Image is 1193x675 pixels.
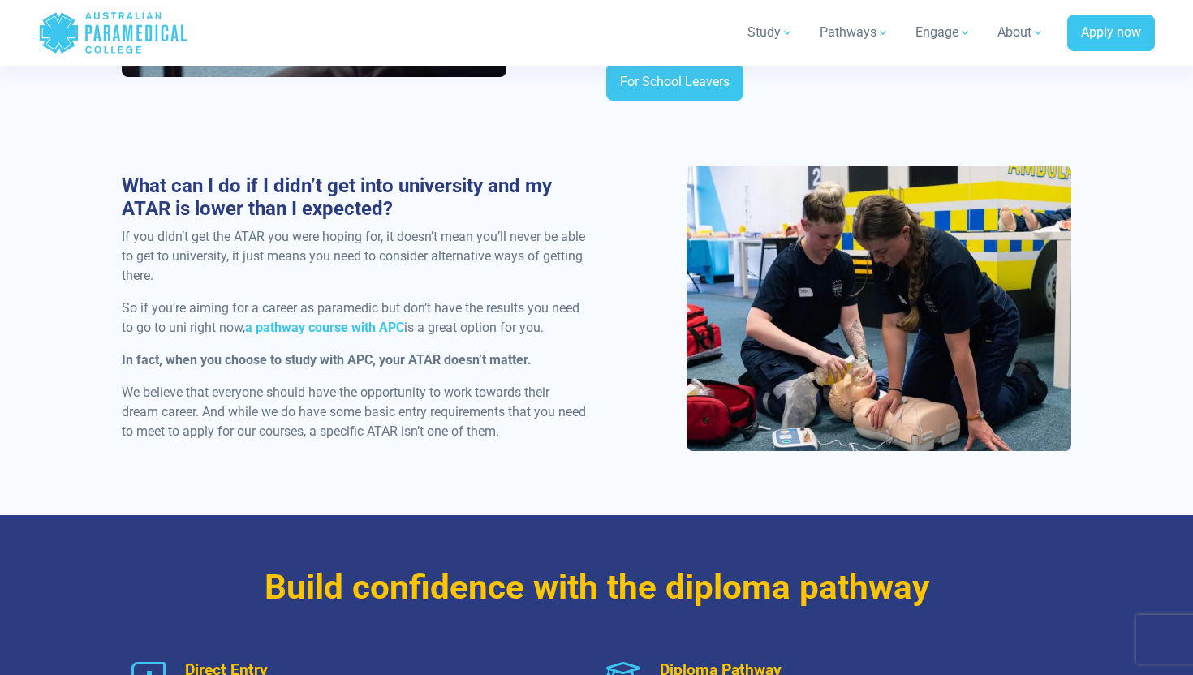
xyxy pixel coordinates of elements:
p: We believe that everyone should have the opportunity to work towards their dream career. And whil... [122,383,587,441]
a: For School Leavers [606,63,743,101]
a: Australian Paramedical College [38,6,188,59]
a: Engage [906,10,981,55]
strong: In fact, when you choose to study with APC, your ATAR doesn’t matter. [122,352,532,368]
a: Apply now [1067,15,1155,52]
a: Pathways [810,10,899,55]
p: If you didn’t get the ATAR you were hoping for, it doesn’t mean you’ll never be able to get to un... [122,227,587,286]
a: About [988,10,1054,55]
a: a pathway course with APC [245,320,404,335]
h3: Build confidence with the diploma pathway [122,567,1071,608]
a: Study [738,10,803,55]
h3: What can I do if I didn’t get into university and my ATAR is lower than I expected? [122,174,587,221]
p: So if you’re aiming for a career as paramedic but don’t have the results you need to go to uni ri... [122,299,587,337]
